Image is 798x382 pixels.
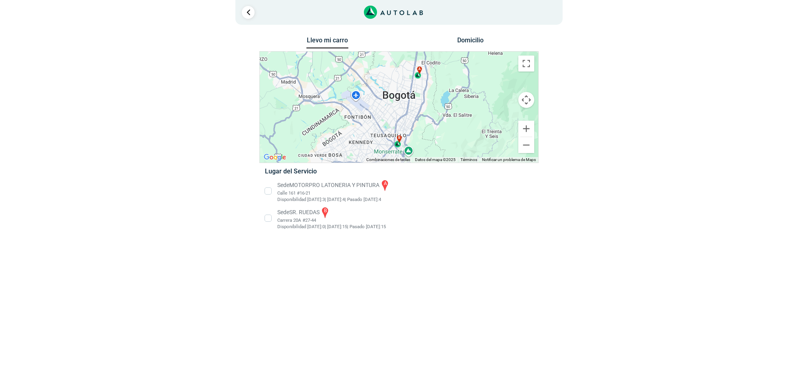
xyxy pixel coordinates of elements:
button: Controles de visualización del mapa [518,92,534,108]
a: Notificar un problema de Maps [482,157,536,162]
a: Ir al paso anterior [242,6,255,19]
button: Reducir [518,137,534,153]
img: Google [262,152,288,163]
a: Términos (se abre en una nueva pestaña) [460,157,477,162]
button: Llevo mi carro [306,36,348,49]
span: b [398,135,401,141]
button: Domicilio [450,36,492,48]
a: Abre esta zona en Google Maps (se abre en una nueva ventana) [262,152,288,163]
span: a [418,66,421,72]
h5: Lugar del Servicio [265,167,533,175]
button: Ampliar [518,121,534,137]
span: Datos del mapa ©2025 [415,157,456,162]
a: Link al sitio de autolab [364,8,423,16]
button: Combinaciones de teclas [366,157,410,163]
button: Cambiar a la vista en pantalla completa [518,56,534,72]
